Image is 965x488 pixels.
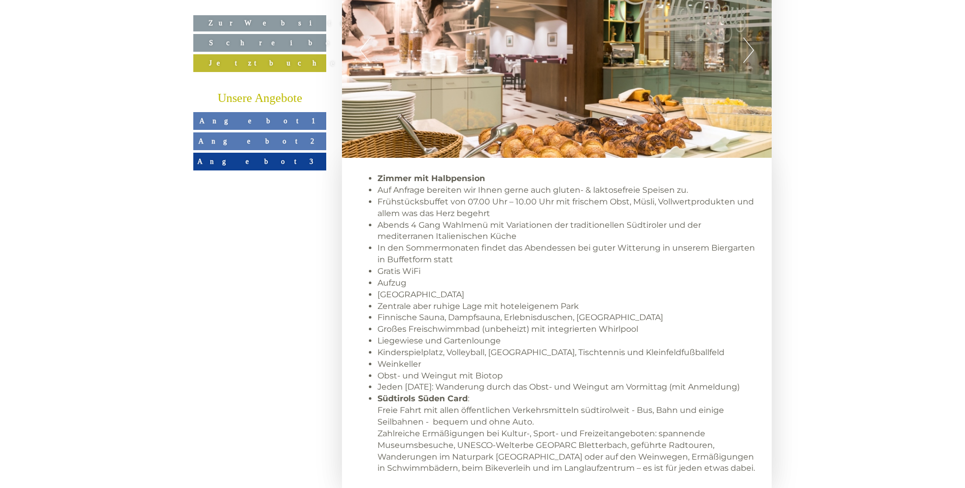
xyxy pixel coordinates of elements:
[377,370,757,382] li: Obst- und Weingut mit Biotop
[743,38,754,63] button: Next
[377,324,757,335] li: Großes Freischwimmbad (unbeheizt) mit integrierten Whirlpool
[377,220,757,243] li: Abends 4 Gang Wahlmenü mit Variationen der traditionellen Südtiroler und der mediterranen Italien...
[193,15,326,31] a: Zur Website
[377,301,757,312] li: Zentrale aber ruhige Lage mit hoteleigenem Park
[199,117,320,125] span: Angebot 1
[377,289,757,301] li: [GEOGRAPHIC_DATA]
[377,335,757,347] li: Liegewiese und Gartenlounge
[197,157,323,165] span: Angebot 3
[198,137,321,145] span: Angebot 2
[193,54,326,72] a: Jetzt buchen
[377,393,757,474] li: : Freie Fahrt mit allen öffentlichen Verkehrsmitteln südtirolweit - Bus, Bahn und einige Seilbahn...
[377,185,757,196] li: Auf Anfrage bereiten wir Ihnen gerne auch gluten- & laktosefreie Speisen zu.
[377,347,757,359] li: Kinderspielplatz, Volleyball, [GEOGRAPHIC_DATA], Tischtennis und Kleinfeldfußballfeld
[377,312,757,324] li: Finnische Sauna, Dampfsauna, Erlebnisduschen, [GEOGRAPHIC_DATA]
[377,266,757,277] li: Gratis WiFi
[377,277,757,289] li: Aufzug
[360,38,370,63] button: Previous
[377,242,757,266] li: In den Sommermonaten findet das Abendessen bei guter Witterung in unserem Biergarten in Buffetfor...
[193,34,326,52] a: Schreiben Sie uns
[377,173,485,183] strong: Zimmer mit Halbpension
[377,196,757,220] li: Frühstücksbuffet von 07.00 Uhr – 10.00 Uhr mit frischem Obst, Müsli, Vollwertprodukten und allem ...
[377,394,468,403] strong: Südtirols Süden Card
[193,90,326,107] div: Unsere Angebote
[377,381,757,393] li: Jeden [DATE]: Wanderung durch das Obst- und Weingut am Vormittag (mit Anmeldung)
[377,359,757,370] li: Weinkeller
